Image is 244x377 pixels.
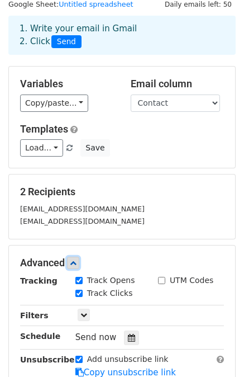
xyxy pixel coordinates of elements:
strong: Filters [20,311,49,320]
strong: Tracking [20,276,58,285]
label: Add unsubscribe link [87,354,169,365]
a: Load... [20,139,63,157]
strong: Unsubscribe [20,355,75,364]
iframe: Chat Widget [188,323,244,377]
h5: Variables [20,78,114,90]
div: 1. Write your email in Gmail 2. Click [11,22,233,48]
label: Track Opens [87,275,135,286]
small: [EMAIL_ADDRESS][DOMAIN_NAME] [20,205,145,213]
h5: Advanced [20,257,224,269]
label: UTM Codes [170,275,213,286]
small: [EMAIL_ADDRESS][DOMAIN_NAME] [20,217,145,225]
h5: 2 Recipients [20,186,224,198]
a: Copy/paste... [20,95,88,112]
button: Save [80,139,109,157]
span: Send [51,35,82,49]
span: Send now [75,332,117,342]
a: Templates [20,123,68,135]
strong: Schedule [20,332,60,341]
label: Track Clicks [87,288,133,299]
h5: Email column [131,78,224,90]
